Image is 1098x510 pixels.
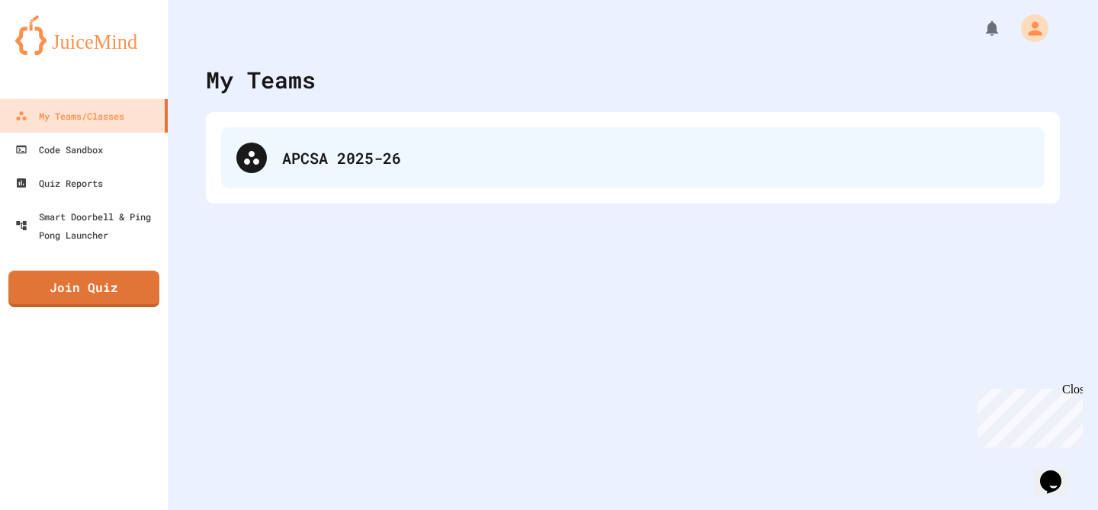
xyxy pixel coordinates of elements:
div: My Teams/Classes [15,107,124,125]
img: logo-orange.svg [15,15,152,55]
div: Quiz Reports [15,174,103,192]
div: Code Sandbox [15,140,103,159]
a: Join Quiz [8,271,159,307]
div: My Notifications [955,15,1005,41]
iframe: chat widget [1034,449,1083,495]
div: My Teams [206,63,316,97]
div: Smart Doorbell & Ping Pong Launcher [15,207,162,244]
div: APCSA 2025-26 [221,127,1045,188]
div: Chat with us now!Close [6,6,105,97]
div: APCSA 2025-26 [282,146,1029,169]
div: My Account [1005,11,1052,46]
iframe: chat widget [971,383,1083,447]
